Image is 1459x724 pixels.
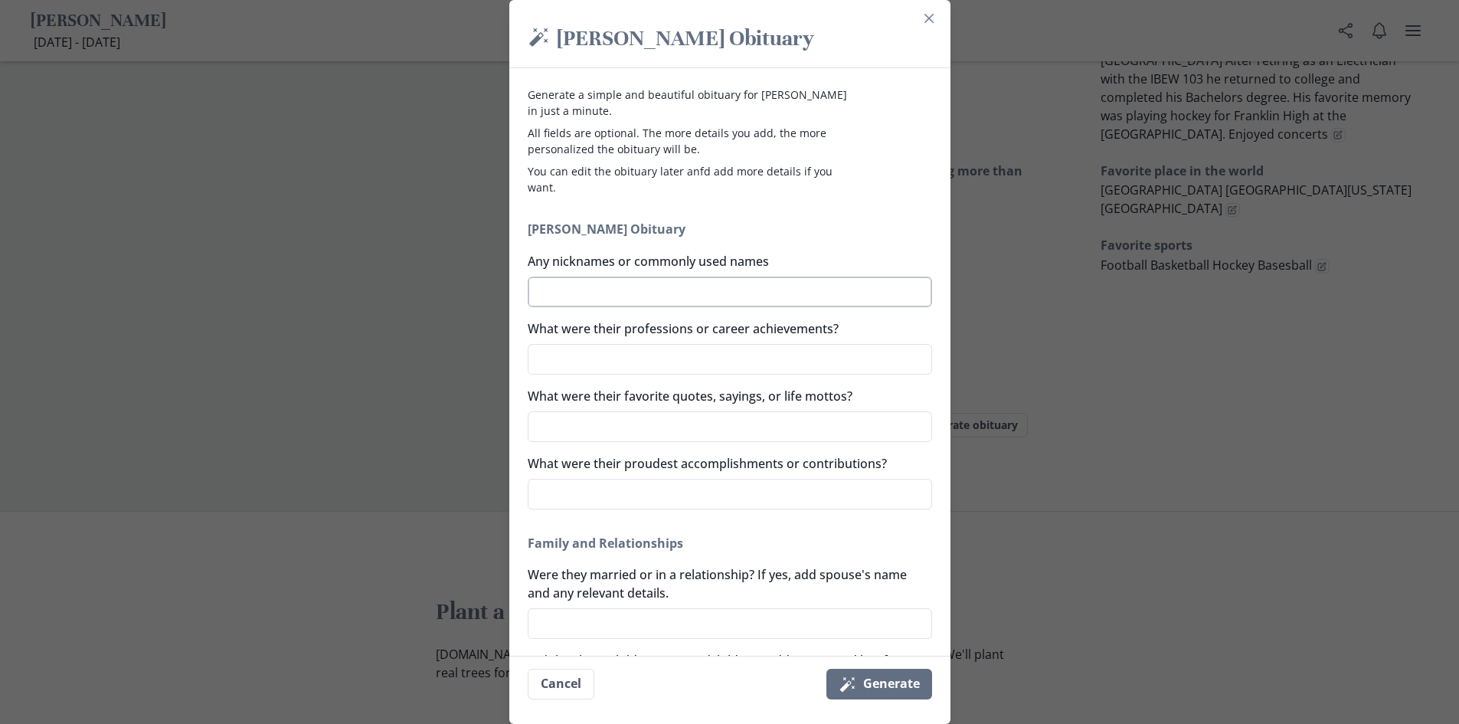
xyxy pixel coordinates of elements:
label: Were they married or in a relationship? If yes, add spouse's name and any relevant details. [528,565,923,602]
p: All fields are optional. The more details you add, the more personalized the obituary will be. [528,125,851,157]
p: You can edit the obituary later anfd add more details if you want. [528,163,851,195]
label: What were their professions or career achievements? [528,319,923,338]
h2: [PERSON_NAME] Obituary [528,220,932,238]
h2: Family and Relationships [528,534,932,552]
label: What were their favorite quotes, sayings, or life mottos? [528,387,923,405]
button: Close [917,6,941,31]
p: Generate a simple and beautiful obituary for [PERSON_NAME] in just a minute. [528,87,851,119]
label: Any nicknames or commonly used names [528,252,923,270]
label: Did they have children or grandchildren? Add names and brief descriptions, if applicable. [528,651,923,688]
button: Generate [826,669,932,699]
h2: [PERSON_NAME] Obituary [528,25,932,55]
label: What were their proudest accomplishments or contributions? [528,454,923,473]
button: Cancel [528,669,594,699]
